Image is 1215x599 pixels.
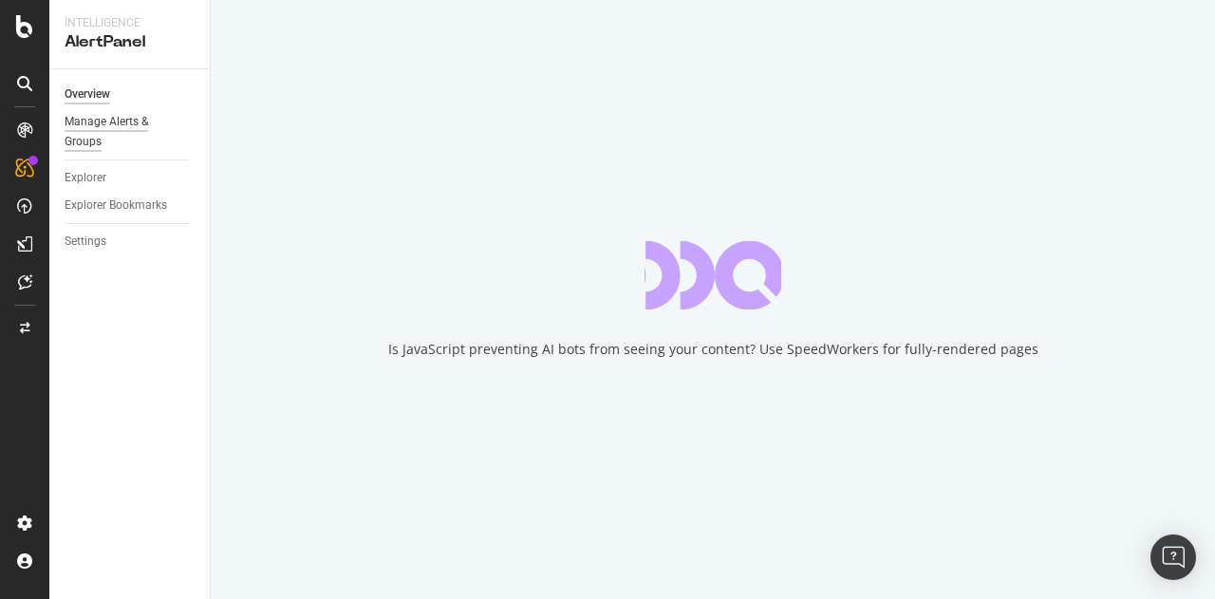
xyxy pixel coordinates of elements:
div: Is JavaScript preventing AI bots from seeing your content? Use SpeedWorkers for fully-rendered pages [388,340,1038,359]
div: Explorer Bookmarks [65,196,167,215]
div: animation [645,241,781,309]
div: Manage Alerts & Groups [65,112,178,152]
a: Manage Alerts & Groups [65,112,196,152]
div: Open Intercom Messenger [1150,534,1196,580]
div: AlertPanel [65,31,195,53]
a: Explorer [65,168,196,188]
div: Overview [65,84,110,104]
a: Overview [65,84,196,104]
a: Settings [65,232,196,252]
a: Explorer Bookmarks [65,196,196,215]
div: Settings [65,232,106,252]
div: Intelligence [65,15,195,31]
div: Explorer [65,168,106,188]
